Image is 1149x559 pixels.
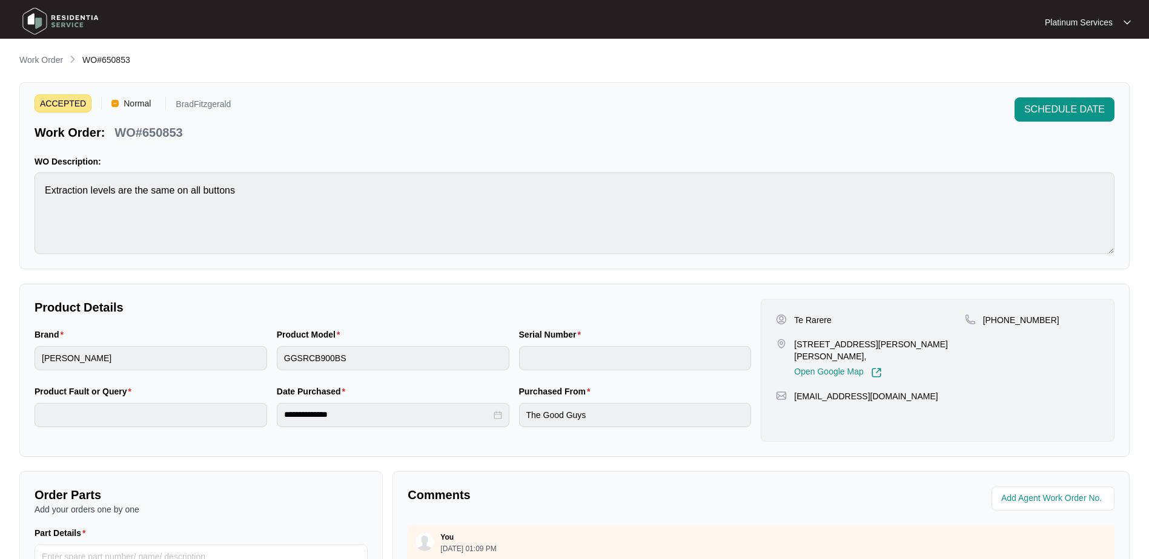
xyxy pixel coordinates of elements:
[35,329,68,341] label: Brand
[35,346,267,370] input: Brand
[68,54,78,64] img: chevron-right
[277,385,350,397] label: Date Purchased
[277,346,509,370] input: Product Model
[776,390,787,401] img: map-pin
[416,533,434,551] img: user.svg
[35,403,267,427] input: Product Fault or Query
[35,486,368,503] p: Order Parts
[35,299,751,316] p: Product Details
[1001,491,1107,506] input: Add Agent Work Order No.
[1015,97,1114,122] button: SCHEDULE DATE
[111,100,119,107] img: Vercel Logo
[35,172,1114,254] textarea: Extraction levels are the same on all buttons
[18,3,103,39] img: residentia service logo
[408,486,752,503] p: Comments
[114,124,182,141] p: WO#650853
[871,367,882,378] img: Link-External
[776,314,787,325] img: user-pin
[119,94,156,113] span: Normal
[35,503,368,515] p: Add your orders one by one
[1124,19,1131,25] img: dropdown arrow
[794,390,938,402] p: [EMAIL_ADDRESS][DOMAIN_NAME]
[35,385,136,397] label: Product Fault or Query
[35,155,1114,168] p: WO Description:
[35,124,105,141] p: Work Order:
[965,314,976,325] img: map-pin
[519,329,586,341] label: Serial Number
[519,346,752,370] input: Serial Number
[17,54,65,67] a: Work Order
[983,314,1059,326] p: [PHONE_NUMBER]
[284,408,491,421] input: Date Purchased
[776,338,787,349] img: map-pin
[794,314,831,326] p: Te Rarere
[794,338,964,362] p: [STREET_ADDRESS][PERSON_NAME][PERSON_NAME],
[277,329,345,341] label: Product Model
[35,527,91,539] label: Part Details
[1024,102,1105,117] span: SCHEDULE DATE
[519,385,595,397] label: Purchased From
[1045,16,1113,28] p: Platinum Services
[440,532,454,542] p: You
[35,94,91,113] span: ACCEPTED
[19,54,63,66] p: Work Order
[519,403,752,427] input: Purchased From
[440,545,496,552] p: [DATE] 01:09 PM
[176,100,231,113] p: BradFitzgerald
[794,367,881,378] a: Open Google Map
[82,55,130,65] span: WO#650853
